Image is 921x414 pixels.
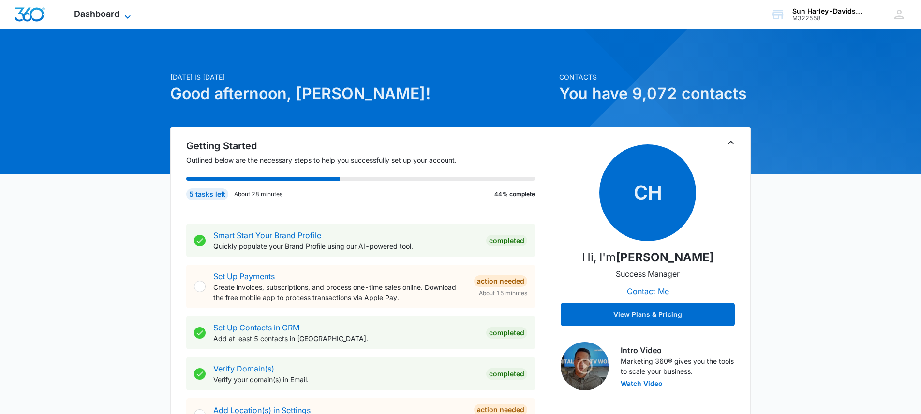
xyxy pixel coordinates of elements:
img: Intro Video [561,342,609,390]
span: About 15 minutes [479,289,527,298]
p: Verify your domain(s) in Email. [213,374,478,385]
strong: [PERSON_NAME] [616,250,714,264]
p: Quickly populate your Brand Profile using our AI-powered tool. [213,241,478,251]
p: 44% complete [494,190,535,199]
div: account id [792,15,863,22]
p: Outlined below are the necessary steps to help you successfully set up your account. [186,155,547,165]
h1: You have 9,072 contacts [559,82,751,105]
h1: Good afternoon, [PERSON_NAME]! [170,82,553,105]
p: Add at least 5 contacts in [GEOGRAPHIC_DATA]. [213,333,478,343]
p: Success Manager [616,268,680,280]
span: Dashboard [74,9,119,19]
h3: Intro Video [621,344,735,356]
p: Contacts [559,72,751,82]
button: Contact Me [617,280,679,303]
p: Hi, I'm [582,249,714,266]
p: [DATE] is [DATE] [170,72,553,82]
div: Completed [486,235,527,246]
a: Set Up Contacts in CRM [213,323,299,332]
h2: Getting Started [186,139,547,153]
span: CH [599,144,696,241]
p: Create invoices, subscriptions, and process one-time sales online. Download the free mobile app t... [213,282,466,302]
div: account name [792,7,863,15]
button: Toggle Collapse [725,137,737,148]
a: Smart Start Your Brand Profile [213,230,321,240]
p: Marketing 360® gives you the tools to scale your business. [621,356,735,376]
div: Completed [486,368,527,380]
a: Set Up Payments [213,271,275,281]
div: 5 tasks left [186,188,228,200]
p: About 28 minutes [234,190,282,199]
button: Watch Video [621,380,663,387]
div: Action Needed [474,275,527,287]
a: Verify Domain(s) [213,364,274,373]
div: Completed [486,327,527,339]
button: View Plans & Pricing [561,303,735,326]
